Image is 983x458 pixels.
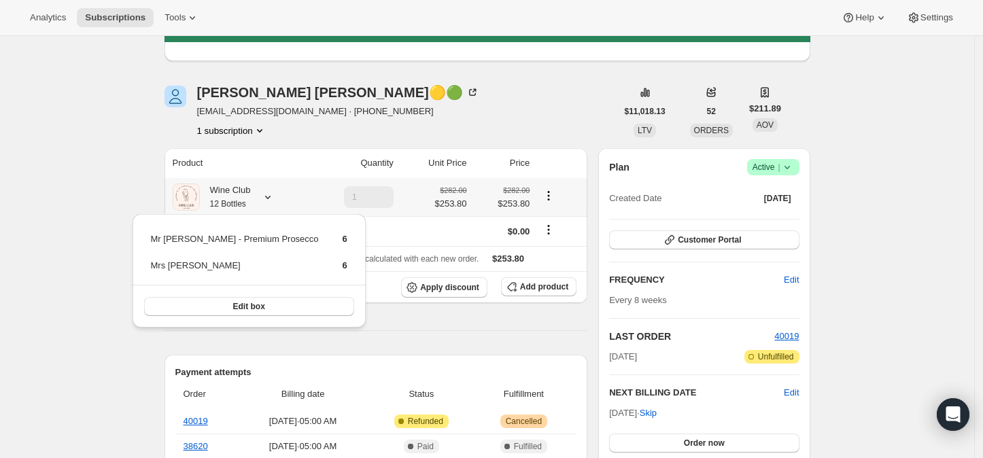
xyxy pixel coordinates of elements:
small: $282.00 [503,186,530,194]
span: | [778,162,780,173]
span: $253.80 [492,253,524,264]
span: Billing date [242,387,364,401]
span: $211.89 [749,102,781,116]
a: 40019 [184,416,208,426]
span: $253.80 [434,197,466,211]
h2: Payment attempts [175,366,577,379]
span: Tools [165,12,186,23]
button: Product actions [197,124,266,137]
button: Edit [776,269,807,291]
button: [DATE] [756,189,799,208]
div: Open Intercom Messenger [937,398,969,431]
span: $0.00 [508,226,530,236]
span: Cancelled [506,416,542,427]
span: Analytics [30,12,66,23]
span: ORDERS [694,126,729,135]
span: $253.80 [475,197,530,211]
button: $11,018.13 [617,102,674,121]
small: 12 Bottles [210,199,246,209]
span: 52 [707,106,716,117]
span: [DATE] · 05:00 AM [242,415,364,428]
a: 40019 [774,331,799,341]
button: 40019 [774,330,799,343]
span: Status [372,387,471,401]
button: Analytics [22,8,74,27]
button: Subscriptions [77,8,154,27]
span: Created Date [609,192,661,205]
div: [PERSON_NAME] [PERSON_NAME]🟡🟢 [197,86,479,99]
th: Price [470,148,534,178]
th: Quantity [307,148,398,178]
button: 52 [699,102,724,121]
span: Active [753,160,794,174]
span: Every 8 weeks [609,295,667,305]
span: Subscriptions [85,12,145,23]
h2: LAST ORDER [609,330,774,343]
span: Add product [520,281,568,292]
span: [DATE] [609,350,637,364]
th: Order [175,379,239,409]
td: Mr [PERSON_NAME] - Premium Prosecco [150,232,320,257]
span: Skip [640,406,657,420]
span: Apply discount [420,282,479,293]
span: Settings [920,12,953,23]
h2: NEXT BILLING DATE [609,386,784,400]
span: Fulfilled [514,441,542,452]
span: [DATE] [764,193,791,204]
span: Edit [784,273,799,287]
button: Help [833,8,895,27]
span: $11,018.13 [625,106,666,117]
span: Susana Sullivan🟡🟢 [165,86,186,107]
button: Add product [501,277,576,296]
h2: Plan [609,160,630,174]
button: Apply discount [401,277,487,298]
button: Customer Portal [609,230,799,249]
span: Edit box [233,301,265,312]
span: Unfulfilled [758,351,794,362]
span: [DATE] · [609,408,657,418]
button: Tools [156,8,207,27]
th: Product [165,148,307,178]
button: Settings [899,8,961,27]
img: product img [173,183,200,211]
span: Refunded [408,416,443,427]
a: 38620 [184,441,208,451]
span: [DATE] · 05:00 AM [242,440,364,453]
button: Edit [784,386,799,400]
span: 6 [343,260,347,270]
small: $282.00 [440,186,466,194]
span: LTV [638,126,652,135]
span: 6 [343,234,347,244]
span: Paid [417,441,434,452]
span: Help [855,12,874,23]
span: Customer Portal [678,234,741,245]
button: Shipping actions [538,222,559,237]
button: Skip [632,402,665,424]
th: Unit Price [398,148,471,178]
span: Order now [684,438,725,448]
button: Order now [609,434,799,453]
span: [EMAIL_ADDRESS][DOMAIN_NAME] · [PHONE_NUMBER] [197,105,479,118]
h2: FREQUENCY [609,273,784,287]
td: Mrs [PERSON_NAME] [150,258,320,283]
div: Wine Club [200,183,251,211]
button: Product actions [538,188,559,203]
button: Edit box [144,297,354,316]
span: Fulfillment [479,387,569,401]
span: AOV [757,120,774,130]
